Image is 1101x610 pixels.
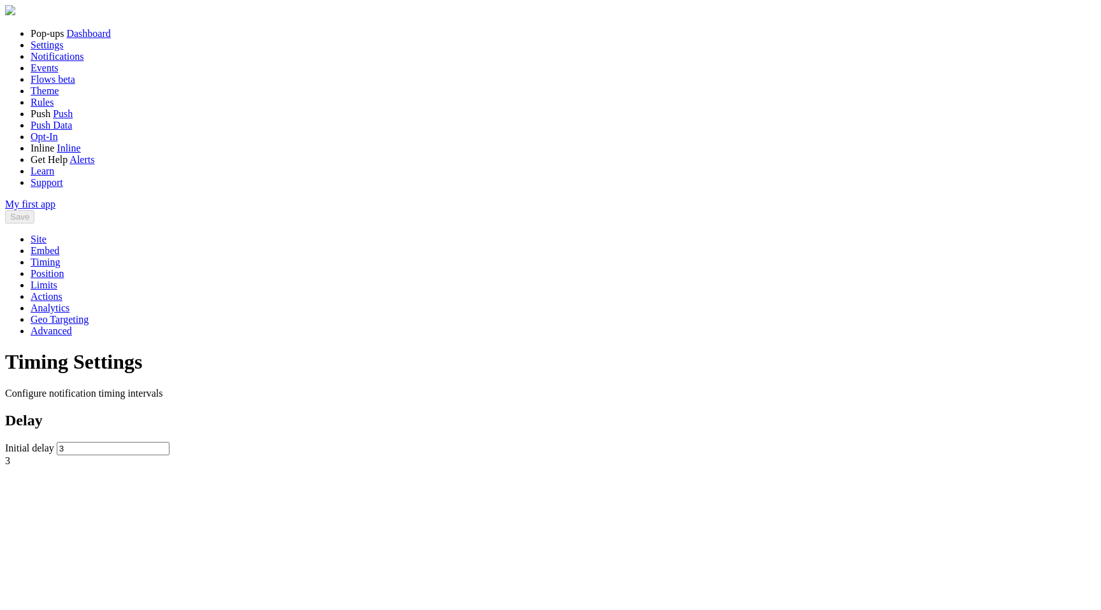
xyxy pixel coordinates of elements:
span: Pop-ups [31,28,64,39]
a: Embed [31,245,59,256]
a: Learn [31,166,54,176]
a: Analytics [31,302,69,313]
a: Inline [57,143,80,153]
a: Dashboard [66,28,110,39]
a: Flows beta [31,74,75,85]
a: Site [31,234,47,245]
a: My first app [5,199,55,209]
a: Events [31,62,59,73]
label: Initial delay [5,443,54,453]
h2: Delay [5,412,1096,429]
span: Push [31,108,50,119]
a: Notifications [31,51,84,62]
a: Limits [31,280,57,290]
a: Push [53,108,73,119]
span: beta [58,74,75,85]
a: Opt-In [31,131,58,142]
div: 3 [5,455,1096,467]
a: Support [31,177,63,188]
img: fomo-relay-logo-orange.svg [5,5,15,15]
a: Geo Targeting [31,314,89,325]
a: Actions [31,291,62,302]
span: Inline [31,143,54,153]
a: Theme [31,85,59,96]
a: Rules [31,97,54,108]
a: Advanced [31,325,72,336]
a: Settings [31,39,64,50]
a: Alerts [69,154,94,165]
p: Configure notification timing intervals [5,388,1096,399]
a: Timing [31,257,61,267]
a: Position [31,268,64,279]
a: Push Data [31,120,72,131]
span: Flows [31,74,55,85]
span: Get Help [31,154,68,165]
button: Save [5,210,34,223]
h1: Timing Settings [5,350,1096,374]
